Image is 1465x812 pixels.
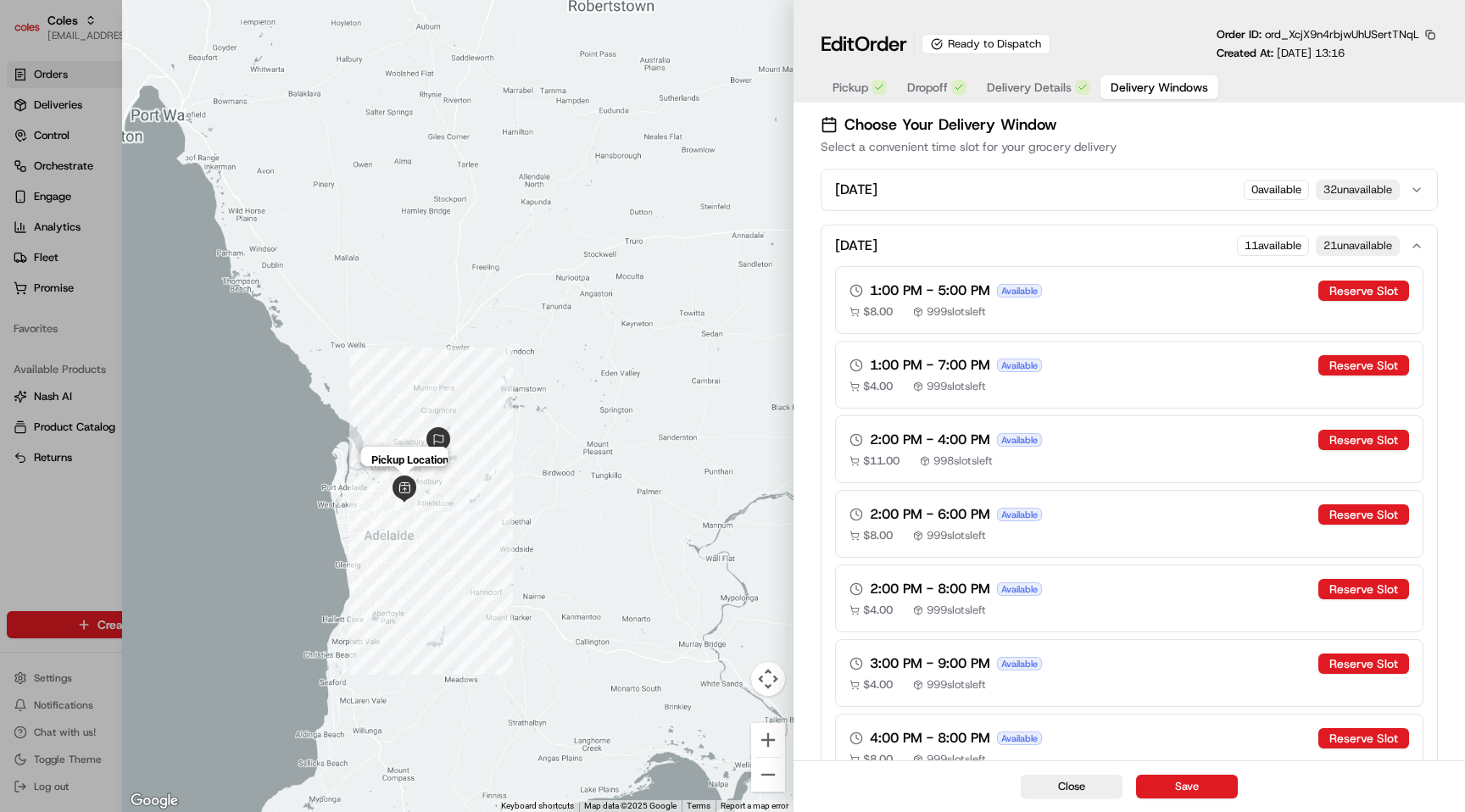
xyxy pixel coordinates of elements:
[1318,579,1409,599] button: Reserve Slot
[1265,27,1419,42] span: ord_XcjX9n4rbjwUhUSertTNqL
[863,603,893,618] span: $4.00
[1136,775,1238,798] button: Save
[584,801,677,810] span: Map data ©2025 Google
[822,170,1437,210] button: [DATE]0available32unavailable
[927,379,986,394] span: 999 slot s left
[1277,46,1345,60] span: [DATE] 13:16
[822,225,1437,266] button: [DATE]11available21unavailable
[927,528,986,543] span: 999 slot s left
[870,653,990,674] span: 3:00 PM - 9:00 PM
[126,790,182,812] img: Google
[1244,180,1309,200] div: 0 available
[17,68,309,95] p: Welcome 👋
[863,677,893,692] span: $4.00
[58,179,214,192] div: We're available if you need us!
[870,430,990,450] span: 2:00 PM - 4:00 PM
[1316,180,1400,200] div: 32 unavailable
[821,31,907,58] h1: Edit
[997,284,1042,298] div: Available
[821,138,1438,155] p: Select a convenient time slot for your grocery delivery
[927,752,986,767] span: 999 slot s left
[1111,79,1208,96] span: Delivery Windows
[143,247,157,261] div: 💻
[863,304,893,320] span: $8.00
[870,355,990,375] span: 1:00 PM - 7:00 PM
[870,728,990,748] span: 4:00 PM - 8:00 PM
[136,239,279,270] a: 💻API Documentation
[833,79,868,96] span: Pickup
[997,508,1042,521] div: Available
[855,31,907,58] span: Order
[870,579,990,599] span: 2:00 PM - 8:00 PM
[987,79,1072,96] span: Delivery Details
[835,236,877,256] h4: [DATE]
[997,359,1042,372] div: Available
[863,528,893,543] span: $8.00
[1217,27,1419,42] p: Order ID:
[927,603,986,618] span: 999 slot s left
[870,504,990,525] span: 2:00 PM - 6:00 PM
[835,180,877,200] h4: [DATE]
[169,287,205,300] span: Pylon
[1318,281,1409,301] button: Reserve Slot
[870,281,990,301] span: 1:00 PM - 5:00 PM
[120,286,205,300] a: Powered byPylon
[927,677,986,692] span: 999 slot s left
[501,800,574,812] button: Keyboard shortcuts
[17,17,51,51] img: Nash
[997,433,1042,447] div: Available
[44,109,305,127] input: Got a question? Start typing here...
[1318,728,1409,748] button: Reserve Slot
[58,162,278,179] div: Start new chat
[10,239,136,270] a: 📗Knowledge Base
[1021,775,1122,798] button: Close
[687,801,710,810] a: Terms (opens in new tab)
[922,34,1050,54] div: Ready to Dispatch
[863,453,900,469] span: $11.00
[1318,504,1409,525] button: Reserve Slot
[927,304,986,320] span: 999 slot s left
[751,758,785,792] button: Zoom out
[126,790,182,812] a: Open this area in Google Maps (opens a new window)
[17,247,31,261] div: 📗
[997,657,1042,670] div: Available
[1318,653,1409,674] button: Reserve Slot
[371,453,448,466] p: Pickup Location
[821,113,1438,136] h3: Choose Your Delivery Window
[997,582,1042,596] div: Available
[17,162,47,192] img: 1736555255976-a54dd68f-1ca7-489b-9aae-adbdc363a1c4
[1237,236,1309,256] div: 11 available
[751,662,785,696] button: Map camera controls
[907,79,948,96] span: Dropoff
[751,723,785,757] button: Zoom in
[997,731,1042,745] div: Available
[34,246,130,263] span: Knowledge Base
[1217,46,1345,61] p: Created At:
[1318,355,1409,375] button: Reserve Slot
[721,801,788,810] a: Report a map error
[863,379,893,394] span: $4.00
[288,167,309,187] button: Start new chat
[933,453,993,469] span: 998 slot s left
[863,752,893,767] span: $8.00
[1316,236,1400,256] div: 21 unavailable
[160,246,272,263] span: API Documentation
[1318,430,1409,450] button: Reserve Slot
